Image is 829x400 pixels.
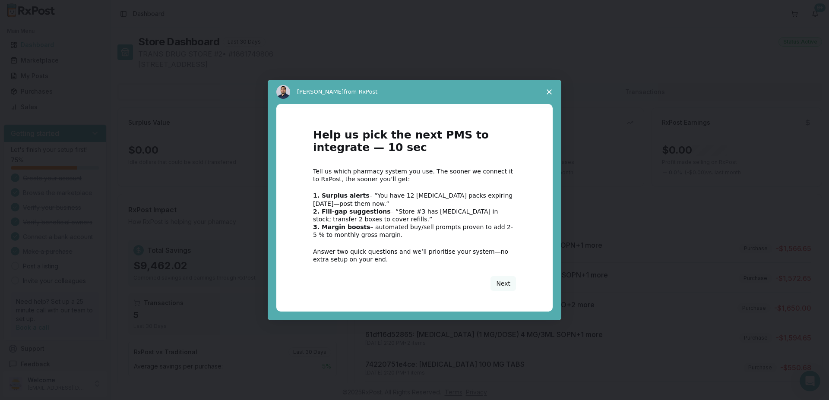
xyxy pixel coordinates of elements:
[313,248,516,263] div: Answer two quick questions and we’ll prioritise your system—no extra setup on your end.
[313,192,516,207] div: – “You have 12 [MEDICAL_DATA] packs expiring [DATE]—post them now.”
[490,276,516,291] button: Next
[313,208,391,215] b: 2. Fill-gap suggestions
[313,129,516,159] h1: Help us pick the next PMS to integrate — 10 sec
[344,88,377,95] span: from RxPost
[276,85,290,99] img: Profile image for Manuel
[313,224,370,230] b: 3. Margin boosts
[313,167,516,183] div: Tell us which pharmacy system you use. The sooner we connect it to RxPost, the sooner you’ll get:
[313,192,370,199] b: 1. Surplus alerts
[297,88,344,95] span: [PERSON_NAME]
[537,80,561,104] span: Close survey
[313,223,516,239] div: – automated buy/sell prompts proven to add 2-5 % to monthly gross margin.
[313,208,516,223] div: – “Store #3 has [MEDICAL_DATA] in stock; transfer 2 boxes to cover refills.”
